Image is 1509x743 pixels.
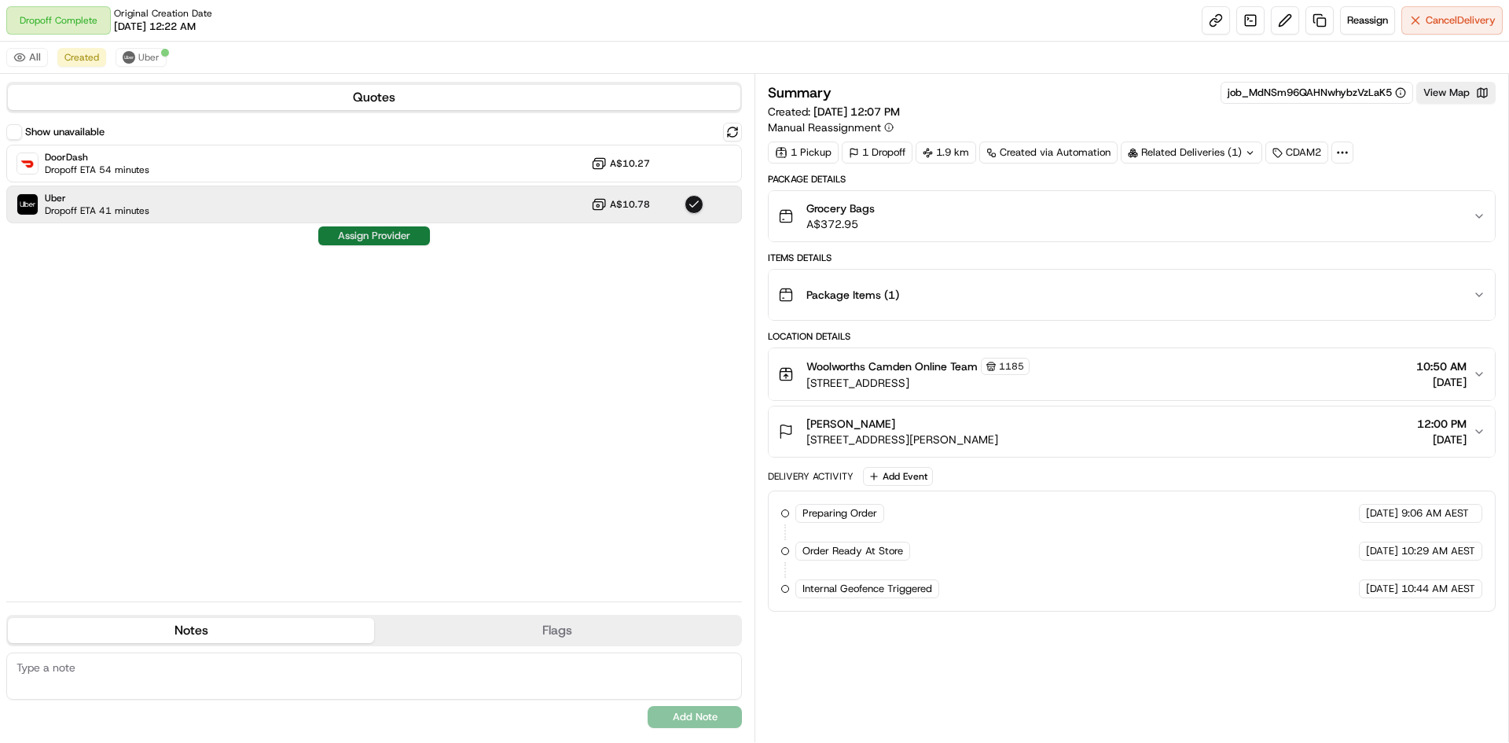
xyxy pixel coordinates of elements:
a: 📗Knowledge Base [9,222,127,250]
button: CancelDelivery [1401,6,1503,35]
span: A$372.95 [806,216,875,232]
button: Flags [374,618,740,643]
span: Woolworths Camden Online Team [806,359,978,374]
span: Order Ready At Store [802,544,903,558]
span: 10:44 AM AEST [1401,582,1475,596]
span: 12:00 PM [1417,416,1467,432]
button: A$10.27 [591,156,650,171]
img: DoorDash [17,153,38,174]
div: Delivery Activity [768,470,854,483]
span: [DATE] 12:07 PM [813,105,900,119]
div: CDAM2 [1265,142,1328,164]
span: Created [64,51,99,64]
div: Location Details [768,330,1496,343]
div: Items Details [768,252,1496,264]
span: 1185 [999,360,1024,373]
span: Knowledge Base [31,228,120,244]
span: [PERSON_NAME] [806,416,895,432]
img: uber-new-logo.jpeg [123,51,135,64]
span: Uber [45,192,149,204]
button: Created [57,48,106,67]
span: Reassign [1347,13,1388,28]
img: Uber [17,194,38,215]
span: 10:50 AM [1416,359,1467,374]
span: [STREET_ADDRESS][PERSON_NAME] [806,432,998,447]
span: API Documentation [149,228,252,244]
span: Preparing Order [802,506,877,520]
div: 1.9 km [916,142,976,164]
input: Got a question? Start typing here... [41,101,283,118]
div: 📗 [16,230,28,242]
div: 1 Dropoff [842,142,912,164]
div: Start new chat [53,150,258,166]
span: [DATE] [1417,432,1467,447]
span: A$10.27 [610,157,650,170]
div: We're available if you need us! [53,166,199,178]
p: Welcome 👋 [16,63,286,88]
button: Notes [8,618,374,643]
button: job_MdNSm96QAHNwhybzVzLaK5 [1228,86,1406,100]
span: Manual Reassignment [768,120,881,135]
a: Powered byPylon [111,266,190,278]
div: 1 Pickup [768,142,839,164]
img: Nash [16,16,47,47]
span: Uber [138,51,160,64]
span: [DATE] [1366,582,1398,596]
span: [STREET_ADDRESS] [806,375,1030,391]
button: All [6,48,48,67]
button: Uber [116,48,167,67]
button: Reassign [1340,6,1395,35]
span: Grocery Bags [806,200,875,216]
a: Created via Automation [979,142,1118,164]
button: [PERSON_NAME][STREET_ADDRESS][PERSON_NAME]12:00 PM[DATE] [769,406,1495,457]
a: 💻API Documentation [127,222,259,250]
button: Manual Reassignment [768,120,894,135]
button: Start new chat [267,155,286,174]
button: Assign Provider [318,226,430,245]
span: Created: [768,104,900,120]
span: A$10.78 [610,198,650,211]
span: Cancel Delivery [1426,13,1496,28]
span: Internal Geofence Triggered [802,582,932,596]
h3: Summary [768,86,832,100]
span: Dropoff ETA 54 minutes [45,164,149,176]
span: 10:29 AM AEST [1401,544,1475,558]
button: Woolworths Camden Online Team1185[STREET_ADDRESS]10:50 AM[DATE] [769,348,1495,400]
span: Original Creation Date [114,7,212,20]
span: [DATE] [1416,374,1467,390]
span: DoorDash [45,151,149,164]
span: Package Items ( 1 ) [806,287,899,303]
button: View Map [1416,82,1496,104]
span: [DATE] 12:22 AM [114,20,196,34]
button: A$10.78 [591,197,650,212]
div: Package Details [768,173,1496,186]
button: Quotes [8,85,740,110]
button: Package Items (1) [769,270,1495,320]
label: Show unavailable [25,125,105,139]
button: Grocery BagsA$372.95 [769,191,1495,241]
div: Related Deliveries (1) [1121,142,1262,164]
span: Pylon [156,267,190,278]
img: 1736555255976-a54dd68f-1ca7-489b-9aae-adbdc363a1c4 [16,150,44,178]
span: Dropoff ETA 41 minutes [45,204,149,217]
span: [DATE] [1366,544,1398,558]
span: [DATE] [1366,506,1398,520]
div: 💻 [133,230,145,242]
button: Add Event [863,467,933,486]
span: 9:06 AM AEST [1401,506,1469,520]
